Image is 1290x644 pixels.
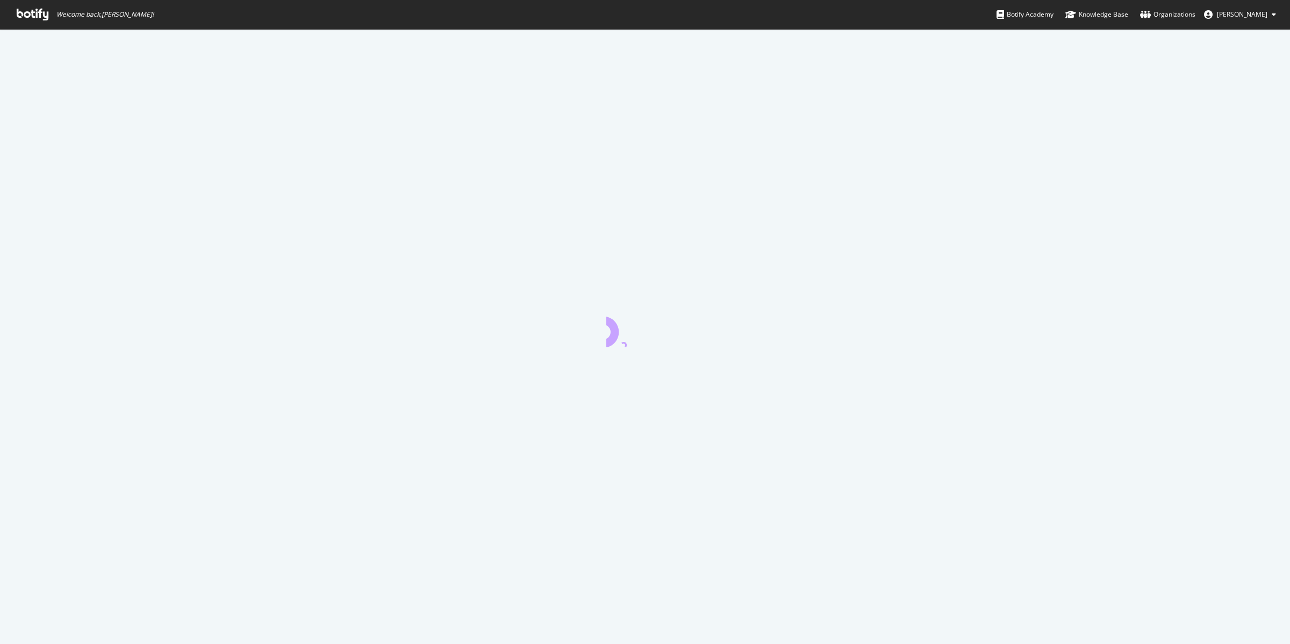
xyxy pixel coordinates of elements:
[1195,6,1285,23] button: [PERSON_NAME]
[1065,9,1128,20] div: Knowledge Base
[997,9,1053,20] div: Botify Academy
[606,309,684,347] div: animation
[1140,9,1195,20] div: Organizations
[56,10,154,19] span: Welcome back, [PERSON_NAME] !
[1217,10,1267,19] span: Brendan O'Connell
